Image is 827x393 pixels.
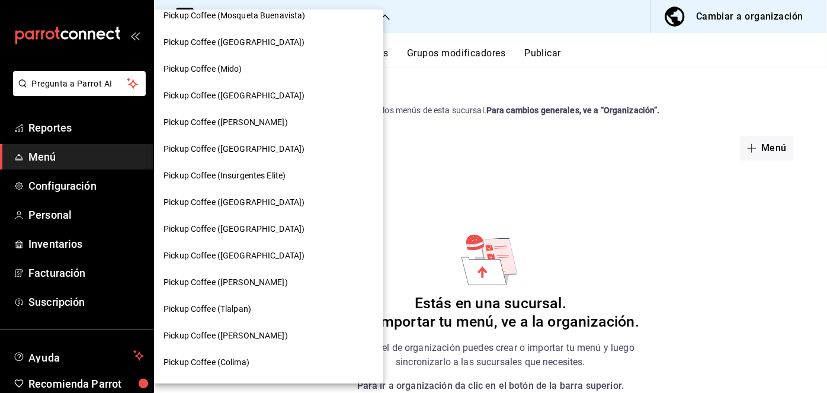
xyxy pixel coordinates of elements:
span: Pickup Coffee ([PERSON_NAME]) [164,330,288,342]
div: Pickup Coffee ([PERSON_NAME]) [154,322,383,349]
span: Pickup Coffee ([GEOGRAPHIC_DATA]) [164,90,304,102]
div: Pickup Coffee (Mosqueta Buenavista) [154,2,383,29]
span: Pickup Coffee ([GEOGRAPHIC_DATA]) [164,223,304,235]
span: Pickup Coffee ([GEOGRAPHIC_DATA]) [164,36,304,49]
div: Pickup Coffee ([GEOGRAPHIC_DATA]) [154,29,383,56]
div: Pickup Coffee (Colima) [154,349,383,376]
span: Pickup Coffee (Tlalpan) [164,303,251,315]
div: Pickup Coffee (Tlalpan) [154,296,383,322]
span: Pickup Coffee (Colima) [164,356,249,369]
div: Pickup Coffee ([GEOGRAPHIC_DATA]) [154,189,383,216]
span: Pickup Coffee ([PERSON_NAME]) [164,276,288,289]
div: Pickup Coffee ([GEOGRAPHIC_DATA]) [154,136,383,162]
span: Pickup Coffee (Mosqueta Buenavista) [164,9,306,22]
div: Pickup Coffee (Mido) [154,56,383,82]
span: Pickup Coffee ([GEOGRAPHIC_DATA]) [164,143,304,155]
span: Pickup Coffee (Insurgentes Elite) [164,170,286,182]
div: Pickup Coffee ([PERSON_NAME]) [154,109,383,136]
span: Pickup Coffee (Mido) [164,63,242,75]
div: Pickup Coffee ([GEOGRAPHIC_DATA]) [154,242,383,269]
div: Pickup Coffee ([GEOGRAPHIC_DATA]) [154,216,383,242]
span: Pickup Coffee ([PERSON_NAME]) [164,116,288,129]
div: Pickup Coffee ([PERSON_NAME]) [154,269,383,296]
span: Pickup Coffee ([GEOGRAPHIC_DATA]) [164,196,304,209]
div: Pickup Coffee ([GEOGRAPHIC_DATA]) [154,82,383,109]
span: Pickup Coffee ([GEOGRAPHIC_DATA]) [164,250,304,262]
div: Pickup Coffee (Insurgentes Elite) [154,162,383,189]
